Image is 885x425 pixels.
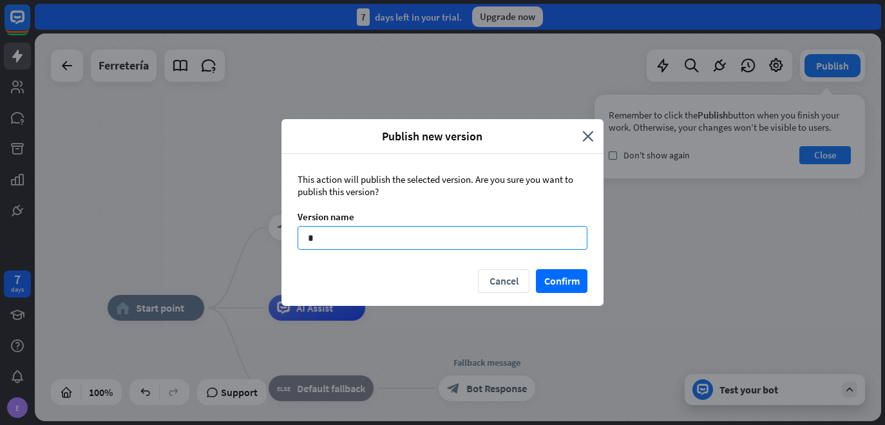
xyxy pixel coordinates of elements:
i: close [582,129,594,144]
span: Publish new version [291,129,573,144]
div: This action will publish the selected version. Are you sure you want to publish this version? [298,173,587,198]
button: Cancel [478,269,529,293]
button: Open LiveChat chat widget [10,5,49,44]
button: Confirm [536,269,587,293]
div: Version name [298,211,587,223]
